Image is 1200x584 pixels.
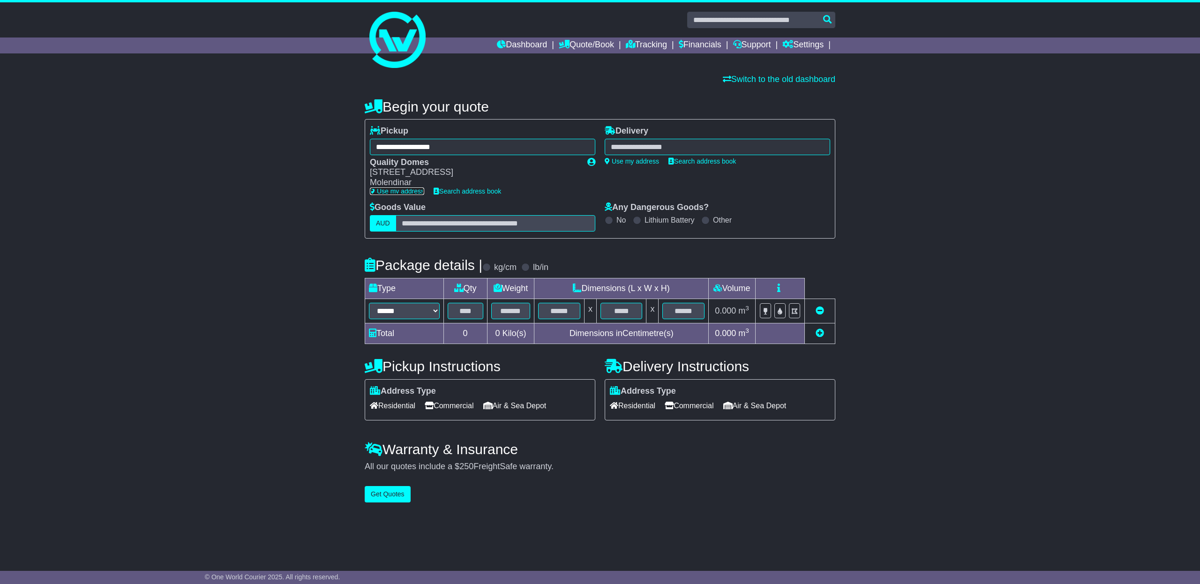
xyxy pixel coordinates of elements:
[733,37,771,53] a: Support
[708,278,755,299] td: Volume
[205,573,340,581] span: © One World Courier 2025. All rights reserved.
[715,329,736,338] span: 0.000
[443,323,487,344] td: 0
[782,37,824,53] a: Settings
[459,462,473,471] span: 250
[645,216,695,225] label: Lithium Battery
[365,359,595,374] h4: Pickup Instructions
[745,327,749,334] sup: 3
[605,126,648,136] label: Delivery
[605,202,709,213] label: Any Dangerous Goods?
[370,398,415,413] span: Residential
[715,306,736,315] span: 0.000
[616,216,626,225] label: No
[605,157,659,165] a: Use my address
[495,329,500,338] span: 0
[425,398,473,413] span: Commercial
[370,167,578,178] div: [STREET_ADDRESS]
[370,215,396,232] label: AUD
[443,278,487,299] td: Qty
[713,216,732,225] label: Other
[370,202,426,213] label: Goods Value
[534,278,709,299] td: Dimensions (L x W x H)
[365,442,835,457] h4: Warranty & Insurance
[533,262,548,273] label: lb/in
[365,278,444,299] td: Type
[370,386,436,397] label: Address Type
[365,486,411,502] button: Get Quotes
[723,398,787,413] span: Air & Sea Depot
[610,398,655,413] span: Residential
[626,37,667,53] a: Tracking
[723,75,835,84] a: Switch to the old dashboard
[584,299,596,323] td: x
[605,359,835,374] h4: Delivery Instructions
[370,126,408,136] label: Pickup
[487,323,534,344] td: Kilo(s)
[365,257,482,273] h4: Package details |
[646,299,659,323] td: x
[487,278,534,299] td: Weight
[559,37,614,53] a: Quote/Book
[679,37,721,53] a: Financials
[738,306,749,315] span: m
[668,157,736,165] a: Search address book
[370,187,424,195] a: Use my address
[483,398,547,413] span: Air & Sea Depot
[610,386,676,397] label: Address Type
[816,306,824,315] a: Remove this item
[365,99,835,114] h4: Begin your quote
[370,157,578,168] div: Quality Domes
[497,37,547,53] a: Dashboard
[434,187,501,195] a: Search address book
[365,323,444,344] td: Total
[370,178,578,188] div: Molendinar
[534,323,709,344] td: Dimensions in Centimetre(s)
[665,398,713,413] span: Commercial
[494,262,517,273] label: kg/cm
[745,305,749,312] sup: 3
[738,329,749,338] span: m
[816,329,824,338] a: Add new item
[365,462,835,472] div: All our quotes include a $ FreightSafe warranty.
